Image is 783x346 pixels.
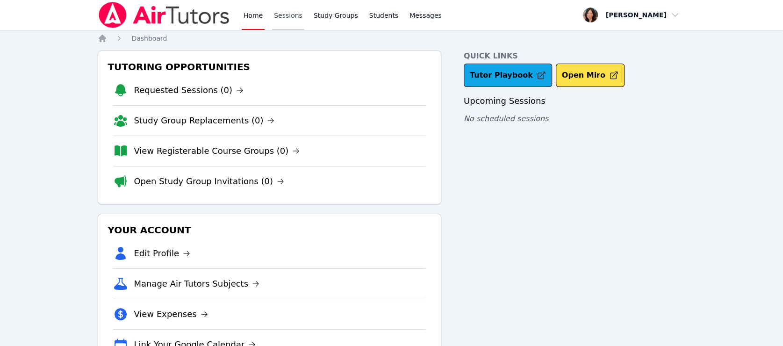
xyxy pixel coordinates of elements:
a: Dashboard [131,34,167,43]
h3: Upcoming Sessions [464,94,685,108]
img: Air Tutors [98,2,230,28]
a: Edit Profile [134,247,190,260]
h3: Your Account [106,222,433,238]
span: Dashboard [131,35,167,42]
a: Tutor Playbook [464,64,552,87]
nav: Breadcrumb [98,34,685,43]
a: Study Group Replacements (0) [134,114,274,127]
a: Open Study Group Invitations (0) [134,175,284,188]
a: View Expenses [134,308,208,321]
span: Messages [409,11,442,20]
a: View Registerable Course Groups (0) [134,144,300,158]
span: No scheduled sessions [464,114,548,123]
button: Open Miro [556,64,625,87]
a: Manage Air Tutors Subjects [134,277,259,290]
h3: Tutoring Opportunities [106,58,433,75]
a: Requested Sessions (0) [134,84,244,97]
h4: Quick Links [464,50,685,62]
